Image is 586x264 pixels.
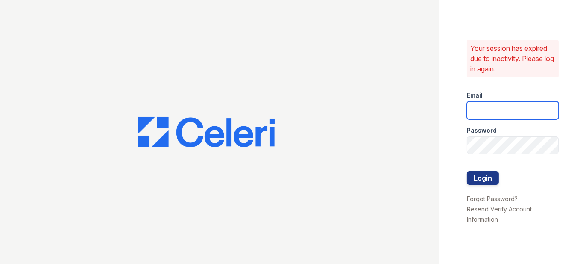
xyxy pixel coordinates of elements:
[467,126,497,135] label: Password
[467,195,518,202] a: Forgot Password?
[467,171,499,185] button: Login
[467,205,532,223] a: Resend Verify Account Information
[467,91,483,100] label: Email
[470,43,555,74] p: Your session has expired due to inactivity. Please log in again.
[138,117,275,148] img: CE_Logo_Blue-a8612792a0a2168367f1c8372b55b34899dd931a85d93a1a3d3e32e68fde9ad4.png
